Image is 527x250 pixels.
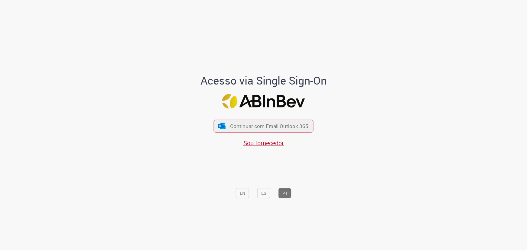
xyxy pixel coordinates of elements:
button: ES [257,188,270,198]
h1: Acesso via Single Sign-On [180,75,347,87]
button: PT [278,188,291,198]
button: ícone Azure/Microsoft 360 Continuar com Email Outlook 365 [214,120,313,132]
button: EN [236,188,249,198]
a: Sou fornecedor [243,139,284,147]
img: Logo ABInBev [222,94,305,109]
img: ícone Azure/Microsoft 360 [217,123,226,129]
span: Continuar com Email Outlook 365 [230,123,308,130]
